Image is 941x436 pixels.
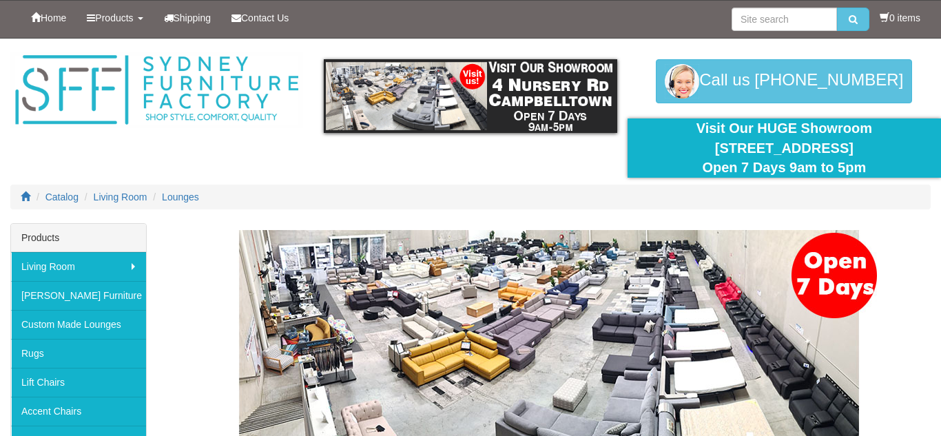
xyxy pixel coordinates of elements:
[174,12,211,23] span: Shipping
[76,1,153,35] a: Products
[880,11,920,25] li: 0 items
[11,281,146,310] a: [PERSON_NAME] Furniture
[95,12,133,23] span: Products
[11,339,146,368] a: Rugs
[162,191,199,203] a: Lounges
[21,1,76,35] a: Home
[94,191,147,203] a: Living Room
[638,118,931,178] div: Visit Our HUGE Showroom [STREET_ADDRESS] Open 7 Days 9am to 5pm
[45,191,79,203] a: Catalog
[221,1,299,35] a: Contact Us
[11,252,146,281] a: Living Room
[732,8,837,31] input: Site search
[11,310,146,339] a: Custom Made Lounges
[41,12,66,23] span: Home
[11,224,146,252] div: Products
[10,52,303,128] img: Sydney Furniture Factory
[154,1,222,35] a: Shipping
[11,368,146,397] a: Lift Chairs
[324,59,617,133] img: showroom.gif
[11,397,146,426] a: Accent Chairs
[241,12,289,23] span: Contact Us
